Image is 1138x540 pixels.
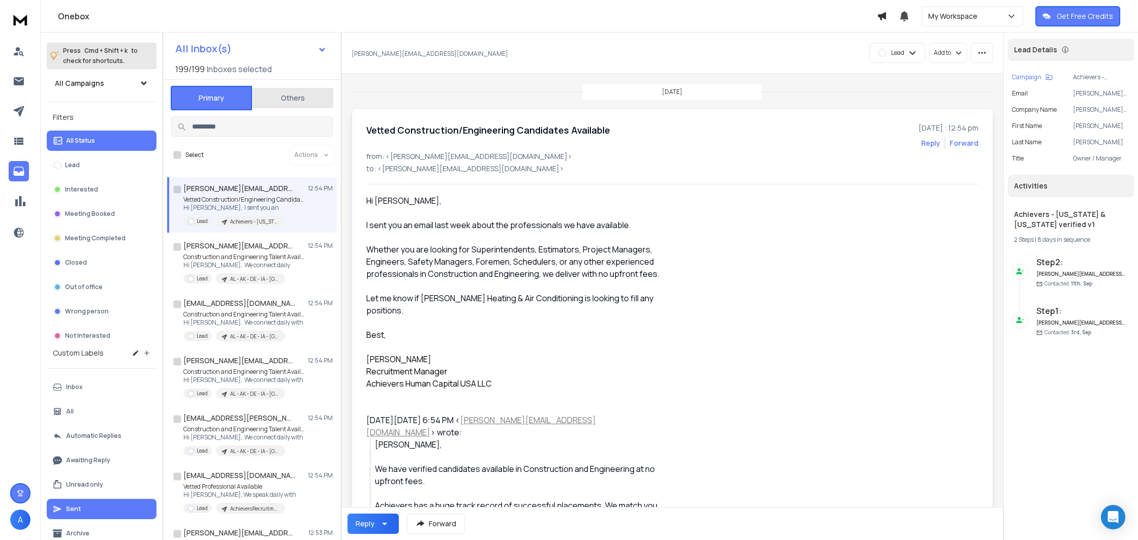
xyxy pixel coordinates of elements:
h6: [PERSON_NAME][EMAIL_ADDRESS][DOMAIN_NAME] [1036,319,1125,327]
p: 12:54 PM [308,414,333,422]
p: Meeting Completed [65,234,125,242]
p: Company Name [1012,106,1057,114]
button: All Inbox(s) [167,39,335,59]
div: | [1014,236,1128,244]
p: Get Free Credits [1057,11,1113,21]
button: Primary [171,86,252,110]
p: Lead [65,161,80,169]
button: Awaiting Reply [47,450,156,470]
p: Lead Details [1014,45,1057,55]
div: Whether you are looking for Superintendents, Estimators, Project Managers, Engineers, Safety Mana... [366,243,663,280]
div: [PERSON_NAME], [375,438,663,451]
button: A [10,510,30,530]
p: Add to [934,49,951,57]
button: Interested [47,179,156,200]
div: I sent you an email last week about the professionals we have available. [366,219,663,231]
button: Meeting Completed [47,228,156,248]
h1: [EMAIL_ADDRESS][PERSON_NAME][DOMAIN_NAME] [183,413,295,423]
button: Inbox [47,377,156,397]
p: Awaiting Reply [66,456,110,464]
p: Closed [65,259,87,267]
p: Achievers - [US_STATE] & [US_STATE] verified v1 [230,218,279,226]
button: Lead [47,155,156,175]
h1: [PERSON_NAME][EMAIL_ADDRESS][DOMAIN_NAME] [183,183,295,194]
p: Automatic Replies [66,432,121,440]
p: 12:54 PM [308,242,333,250]
h6: Step 1 : [1036,305,1125,317]
button: Get Free Credits [1035,6,1120,26]
button: Unread only [47,474,156,495]
p: Construction and Engineering Talent Available [183,368,305,376]
div: Let me know if [PERSON_NAME] Heating & Air Conditioning is looking to fill any positions. [366,292,663,316]
span: Recruitment Manager [366,366,448,377]
p: Last Name [1012,138,1041,146]
p: Achievers - [US_STATE] & [US_STATE] verified v1 [1073,73,1130,81]
h1: [PERSON_NAME][EMAIL_ADDRESS][DOMAIN_NAME] [183,528,295,538]
div: We have verified candidates available in Construction and Engineering at no upfront fees. [375,463,663,487]
button: Reply [347,514,399,534]
p: Lead [197,447,208,455]
p: Interested [65,185,98,194]
button: Out of office [47,277,156,297]
p: [PERSON_NAME] Heating & Air Conditioning [1073,106,1130,114]
p: [PERSON_NAME][EMAIL_ADDRESS][DOMAIN_NAME] [1073,89,1130,98]
p: [DATE] : 12:54 pm [919,123,978,133]
p: Wrong person [65,307,109,315]
p: AchieversRecruitment-[US_STATE]-10-50-51-200FTE [230,505,279,513]
button: All [47,401,156,422]
a: [PERSON_NAME][EMAIL_ADDRESS][DOMAIN_NAME] [366,415,596,438]
p: from: <[PERSON_NAME][EMAIL_ADDRESS][DOMAIN_NAME]> [366,151,978,162]
p: Email [1012,89,1028,98]
p: [PERSON_NAME][EMAIL_ADDRESS][DOMAIN_NAME] [352,50,508,58]
p: AL - AK - DE - IA - [GEOGRAPHIC_DATA] - [GEOGRAPHIC_DATA] - ME- [GEOGRAPHIC_DATA] - [GEOGRAPHIC_D... [230,275,279,283]
button: Sent [47,499,156,519]
span: 8 days in sequence [1037,235,1090,244]
p: Sent [66,505,81,513]
h1: [PERSON_NAME][EMAIL_ADDRESS][PERSON_NAME][DOMAIN_NAME] [183,356,295,366]
p: All [66,407,74,416]
h1: All Inbox(s) [175,44,232,54]
div: Reply [356,519,374,529]
h1: All Campaigns [55,78,104,88]
button: Campaign [1012,73,1053,81]
span: 3rd, Sep [1071,329,1091,336]
span: 2 Steps [1014,235,1034,244]
p: Lead [197,332,208,340]
p: [PERSON_NAME] [1073,122,1130,130]
p: Lead [197,504,208,512]
div: Activities [1008,175,1134,197]
p: AL - AK - DE - IA - [GEOGRAPHIC_DATA] - [GEOGRAPHIC_DATA] - ME- [GEOGRAPHIC_DATA] - [GEOGRAPHIC_D... [230,333,279,340]
p: Construction and Engineering Talent Available [183,425,305,433]
h1: Vetted Construction/Engineering Candidates Available [366,123,610,137]
span: Best, [366,329,386,340]
p: Hi [PERSON_NAME], We connect daily with [183,433,305,441]
h1: [EMAIL_ADDRESS][DOMAIN_NAME] [183,298,295,308]
p: Vetted Construction/Engineering Candidates Available [183,196,305,204]
p: Lead [197,275,208,282]
p: Not Interested [65,332,110,340]
label: Select [185,151,204,159]
span: 11th, Sep [1071,280,1092,287]
button: Forward [407,514,465,534]
p: Archive [66,529,89,537]
div: [DATE][DATE] 6:54 PM < > wrote: [366,414,663,438]
button: Reply [921,138,940,148]
p: 12:54 PM [308,184,333,193]
p: to: <[PERSON_NAME][EMAIL_ADDRESS][DOMAIN_NAME]> [366,164,978,174]
span: Cmd + Shift + k [83,45,129,56]
p: Hi [PERSON_NAME], We connect daily [183,261,305,269]
p: Meeting Booked [65,210,115,218]
p: Construction and Engineering Talent Available [183,310,305,319]
p: title [1012,154,1024,163]
p: Owner / Manager [1073,154,1130,163]
button: Others [252,87,333,109]
p: [PERSON_NAME] [1073,138,1130,146]
p: Hi [PERSON_NAME], We speak daily with [183,491,296,499]
p: All Status [66,137,95,145]
p: First Name [1012,122,1042,130]
p: Hi [PERSON_NAME], I sent you an [183,204,305,212]
h6: [PERSON_NAME][EMAIL_ADDRESS][DOMAIN_NAME] [1036,270,1125,278]
h3: Custom Labels [53,348,104,358]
